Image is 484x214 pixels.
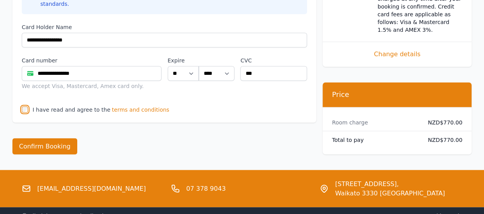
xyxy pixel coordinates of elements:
[22,57,161,64] label: Card number
[22,23,307,31] label: Card Holder Name
[240,57,307,64] label: CVC
[335,188,445,198] span: Waikato 3330 [GEOGRAPHIC_DATA]
[335,179,445,188] span: [STREET_ADDRESS],
[423,136,462,143] dd: NZD$770.00
[168,57,199,64] label: Expire
[332,90,462,99] h3: Price
[332,136,416,143] dt: Total to pay
[332,50,462,59] span: Change details
[423,118,462,126] dd: NZD$770.00
[199,57,234,64] label: .
[22,82,161,90] div: We accept Visa, Mastercard, Amex card only.
[112,105,169,113] span: terms and conditions
[186,184,226,193] a: 07 378 9043
[37,184,146,193] a: [EMAIL_ADDRESS][DOMAIN_NAME]
[33,106,110,112] label: I have read and agree to the
[12,138,77,154] button: Confirm Booking
[332,118,416,126] dt: Room charge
